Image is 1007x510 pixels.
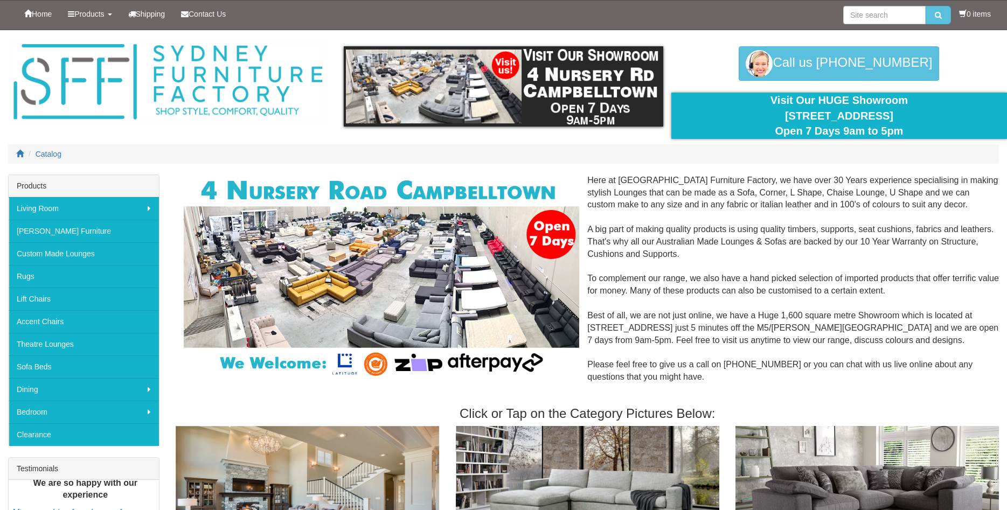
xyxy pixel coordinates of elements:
a: Home [16,1,60,27]
a: Bedroom [9,401,159,423]
a: Rugs [9,265,159,288]
input: Site search [843,6,926,24]
a: Living Room [9,197,159,220]
a: Sofa Beds [9,355,159,378]
img: Corner Modular Lounges [184,174,579,380]
img: showroom.gif [344,46,663,127]
div: Visit Our HUGE Showroom [STREET_ADDRESS] Open 7 Days 9am to 5pm [679,93,999,139]
a: Accent Chairs [9,310,159,333]
a: Lift Chairs [9,288,159,310]
a: Contact Us [173,1,234,27]
span: Shipping [136,10,165,18]
h3: Click or Tap on the Category Pictures Below: [176,407,999,421]
a: Products [60,1,120,27]
img: Sydney Furniture Factory [8,41,328,123]
a: Custom Made Lounges [9,242,159,265]
a: Dining [9,378,159,401]
div: Products [9,175,159,197]
b: We are so happy with our experience [33,478,137,500]
a: [PERSON_NAME] Furniture [9,220,159,242]
a: Shipping [120,1,173,27]
a: Catalog [36,150,61,158]
div: Here at [GEOGRAPHIC_DATA] Furniture Factory, we have over 30 Years experience specialising in mak... [176,174,999,396]
span: Home [32,10,52,18]
a: Clearance [9,423,159,446]
li: 0 items [959,9,991,19]
a: Theatre Lounges [9,333,159,355]
span: Contact Us [189,10,226,18]
div: Testimonials [9,458,159,480]
span: Products [74,10,104,18]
